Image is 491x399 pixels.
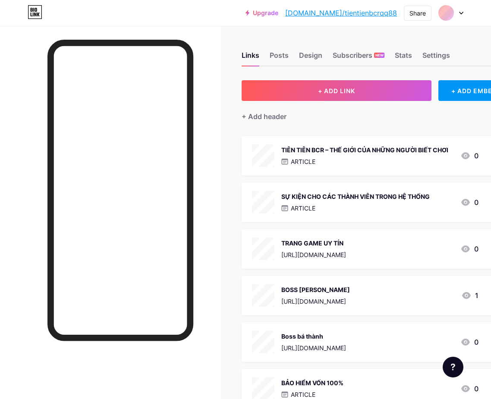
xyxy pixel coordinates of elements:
[461,290,478,301] div: 1
[460,383,478,394] div: 0
[245,9,278,16] a: Upgrade
[409,9,426,18] div: Share
[270,50,289,66] div: Posts
[460,244,478,254] div: 0
[291,157,315,166] p: ARTICLE
[318,87,355,94] span: + ADD LINK
[242,111,286,122] div: + Add header
[281,192,430,201] div: SỰ KIỆN CHO CÁC THÀNH VIÊN TRONG HỆ THỐNG
[333,50,384,66] div: Subscribers
[395,50,412,66] div: Stats
[242,50,259,66] div: Links
[281,250,346,259] div: [URL][DOMAIN_NAME]
[422,50,450,66] div: Settings
[285,8,397,18] a: [DOMAIN_NAME]/tientienbcrqq88
[460,197,478,207] div: 0
[375,53,384,58] span: NEW
[281,239,346,248] div: TRANG GAME UY TÍN
[291,204,315,213] p: ARTICLE
[281,332,346,341] div: Boss bá thành
[299,50,322,66] div: Design
[460,151,478,161] div: 0
[242,80,431,101] button: + ADD LINK
[291,390,315,399] p: ARTICLE
[281,343,346,352] div: [URL][DOMAIN_NAME]
[281,378,343,387] div: BẢO HIỂM VỐN 100%
[281,297,350,306] div: [URL][DOMAIN_NAME]
[281,285,350,294] div: BOSS [PERSON_NAME]
[460,337,478,347] div: 0
[281,145,448,154] div: TIÊN TIÊN BCR – THẾ GIỚI CỦA NHỮNG NGƯỜI BIẾT CHƠI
